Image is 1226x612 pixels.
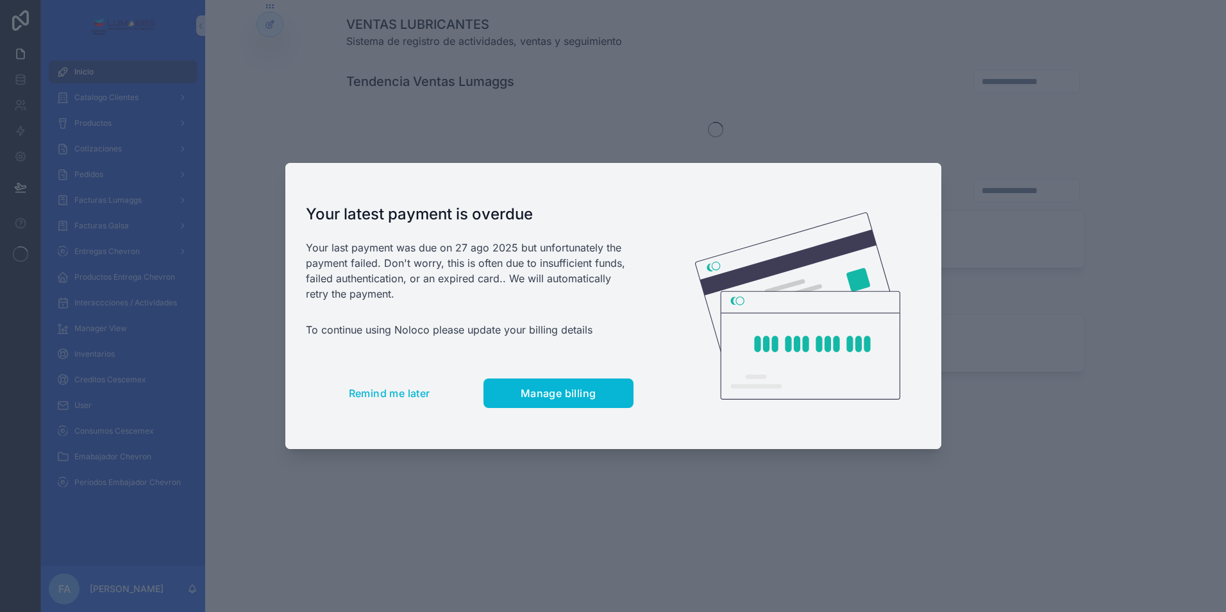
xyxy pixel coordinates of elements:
[306,240,634,302] p: Your last payment was due on 27 ago 2025 but unfortunately the payment failed. Don't worry, this ...
[521,387,596,400] span: Manage billing
[349,387,430,400] span: Remind me later
[695,212,900,400] img: Credit card illustration
[306,204,634,225] h1: Your latest payment is overdue
[306,378,473,408] button: Remind me later
[306,322,634,337] p: To continue using Noloco please update your billing details
[483,378,634,408] button: Manage billing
